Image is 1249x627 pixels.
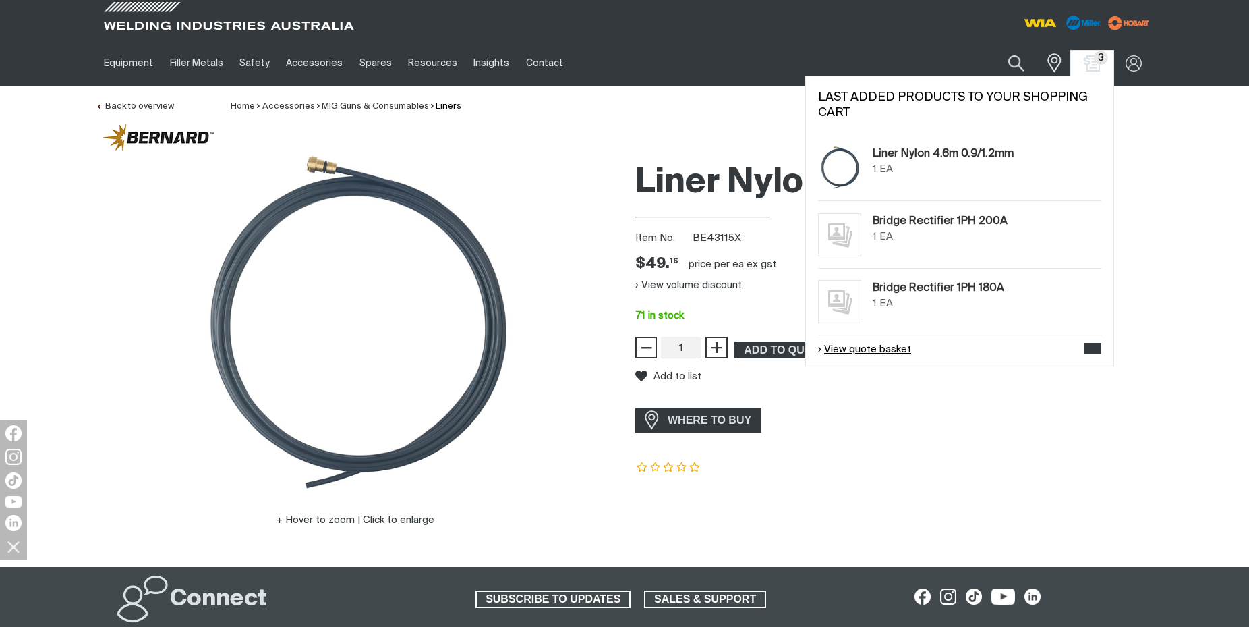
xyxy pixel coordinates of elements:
[322,102,429,111] a: MIG Guns & Consumables
[268,512,442,528] button: Hover to zoom | Click to enlarge
[747,258,776,271] div: ex gst
[693,233,741,243] span: BE43115X
[689,258,744,271] div: price per EA
[161,40,231,86] a: Filler Metals
[879,296,893,312] div: EA
[231,100,461,113] nav: Breadcrumb
[653,371,701,382] span: Add to list
[644,591,766,608] a: SALES & SUPPORT
[231,102,255,111] a: Home
[818,146,861,189] img: Liner Nylon 4.6m 0.9/1.2mm
[659,410,760,431] span: WHERE TO BUY
[5,425,22,441] img: Facebook
[1082,55,1103,72] a: Shopping cart (3 product(s))
[976,47,1039,79] input: Product name or item number...
[873,280,1004,296] a: Bridge Rectifier 1PH 180A
[96,102,174,111] a: Back to overview of Liners
[231,40,278,86] a: Safety
[2,535,25,558] img: hide socials
[170,584,267,614] h2: Connect
[645,591,765,608] span: SALES & SUPPORT
[278,40,351,86] a: Accessories
[635,310,684,321] span: 71 in stock
[818,342,911,358] a: View quote basket
[818,213,861,256] img: No image for this product
[1094,51,1108,65] span: 3
[993,47,1039,79] button: Search products
[96,40,889,86] nav: Main
[5,449,22,465] img: Instagram
[635,161,1153,205] h1: Liner Nylon 4.6m 0.9/1.2mm
[518,40,571,86] a: Contact
[186,155,523,492] img: Liner Nylon 4.6m 0.9/1.2mm
[635,463,701,472] span: Rating: {0}
[873,231,877,242] span: 1
[5,515,22,531] img: LinkedIn
[477,591,629,608] span: SUBSCRIBE TO UPDATES
[1104,13,1153,33] img: miller
[400,40,465,86] a: Resources
[873,298,877,308] span: 1
[710,336,723,359] span: +
[465,40,517,86] a: Insights
[879,229,893,245] div: EA
[5,496,22,508] img: YouTube
[635,254,678,274] div: Price
[635,254,678,274] span: $49.
[879,162,893,178] div: EA
[96,40,161,86] a: Equipment
[736,342,883,359] span: ADD TO QUOTE BASKET
[734,342,884,359] button: Add Liner Nylon 4.6m 0.9/1.2mm to the shopping cart
[873,213,1008,229] a: Bridge Rectifier 1PH 200A
[351,40,400,86] a: Spares
[873,164,877,174] span: 1
[640,336,653,359] span: −
[635,231,690,246] span: Item No.
[635,408,761,433] a: WHERE TO BUY
[5,472,22,489] img: TikTok
[475,591,631,608] a: SUBSCRIBE TO UPDATES
[262,102,315,111] a: Accessories
[873,146,1014,162] a: Liner Nylon 4.6m 0.9/1.2mm
[436,102,461,111] a: Liners
[635,274,742,296] button: View volume discount
[670,257,678,265] sup: 16
[818,280,861,323] img: No image for this product
[818,90,1101,121] h2: Last added products to your shopping cart
[635,370,701,382] button: Add to list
